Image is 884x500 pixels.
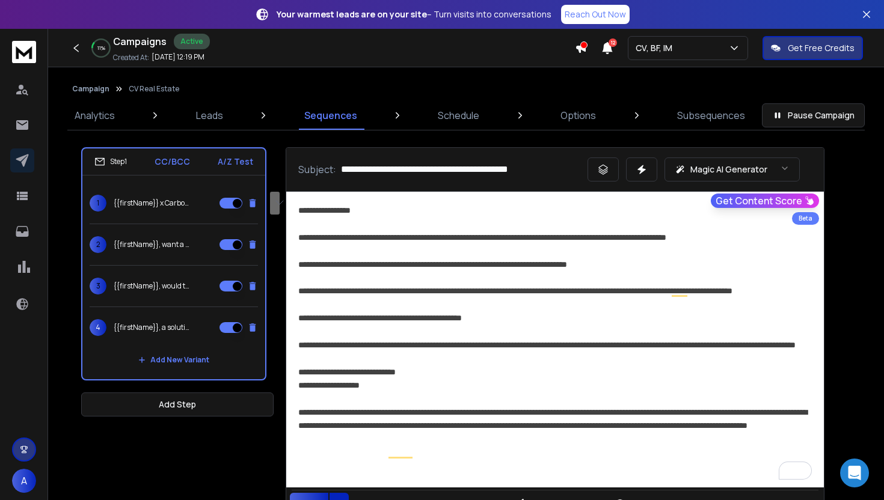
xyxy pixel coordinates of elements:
[665,157,800,181] button: Magic AI Generator
[189,101,230,130] a: Leads
[553,101,603,130] a: Options
[129,84,179,94] p: CV Real Estate
[196,108,223,123] p: Leads
[114,240,191,249] p: {{firstName}}, want a costless trial?
[81,147,266,380] li: Step1CC/BCCA/Z Test1{{firstName}} x Carbon Voice - intro2{{firstName}}, want a costless trial?3{{...
[12,469,36,493] button: A
[636,42,677,54] p: CV, BF, IM
[762,103,865,127] button: Pause Campaign
[218,156,253,168] p: A/Z Test
[298,162,336,177] p: Subject:
[561,5,630,24] a: Reach Out Now
[152,52,204,62] p: [DATE] 12:19 PM
[690,163,767,175] p: Magic AI Generator
[114,198,191,208] p: {{firstName}} x Carbon Voice - intro
[113,53,149,62] p: Created At:
[114,323,191,332] p: {{firstName}}, a solution for {{companyName}}?
[129,348,219,372] button: Add New Variant
[113,34,167,49] h1: Campaigns
[565,8,626,20] p: Reach Out Now
[277,8,427,20] strong: Your warmest leads are on your site
[431,101,487,130] a: Schedule
[670,101,752,130] a: Subsequences
[114,281,191,291] p: {{firstName}}, would this interest {{companyName}}?
[81,392,274,416] button: Add Step
[90,278,106,294] span: 3
[792,212,819,225] div: Beta
[840,459,869,487] div: Open Intercom Messenger
[90,195,106,212] span: 1
[286,192,824,487] div: To enrich screen reader interactions, please activate Accessibility in Grammarly extension settings
[90,319,106,336] span: 4
[155,156,190,168] p: CC/BCC
[174,34,210,49] div: Active
[677,108,745,123] p: Subsequences
[75,108,115,123] p: Analytics
[438,108,479,123] p: Schedule
[94,156,127,167] div: Step 1
[72,84,109,94] button: Campaign
[560,108,596,123] p: Options
[788,42,855,54] p: Get Free Credits
[90,236,106,253] span: 2
[12,41,36,63] img: logo
[67,101,122,130] a: Analytics
[609,38,617,47] span: 12
[304,108,357,123] p: Sequences
[97,44,105,52] p: 11 %
[763,36,863,60] button: Get Free Credits
[711,194,819,208] button: Get Content Score
[277,8,551,20] p: – Turn visits into conversations
[297,101,364,130] a: Sequences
